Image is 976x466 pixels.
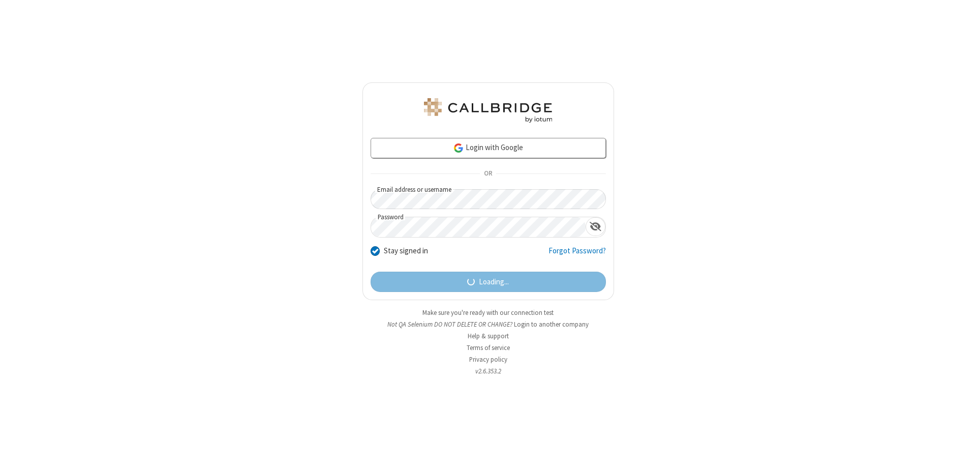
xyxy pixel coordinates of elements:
img: google-icon.png [453,142,464,154]
a: Help & support [468,332,509,340]
a: Privacy policy [469,355,507,364]
label: Stay signed in [384,245,428,257]
input: Password [371,217,586,237]
a: Forgot Password? [548,245,606,265]
button: Loading... [371,272,606,292]
span: Loading... [479,276,509,288]
span: OR [480,167,496,181]
div: Show password [586,217,605,236]
input: Email address or username [371,189,606,209]
li: v2.6.353.2 [362,366,614,376]
a: Login with Google [371,138,606,158]
a: Make sure you're ready with our connection test [422,308,554,317]
a: Terms of service [467,343,510,352]
li: Not QA Selenium DO NOT DELETE OR CHANGE? [362,319,614,329]
img: QA Selenium DO NOT DELETE OR CHANGE [422,98,554,123]
button: Login to another company [514,319,589,329]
